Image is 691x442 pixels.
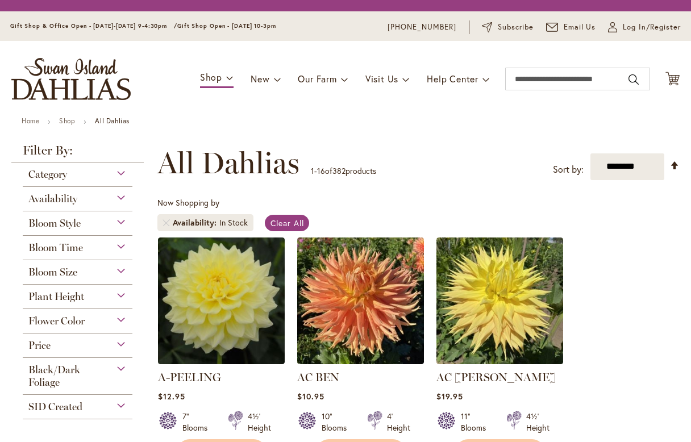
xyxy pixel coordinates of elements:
[526,411,550,433] div: 4½' Height
[270,218,304,228] span: Clear All
[427,73,478,85] span: Help Center
[317,165,325,176] span: 16
[265,215,310,231] a: Clear All
[608,22,681,33] a: Log In/Register
[28,364,80,389] span: Black/Dark Foliage
[28,290,84,303] span: Plant Height
[158,237,285,364] img: A-Peeling
[436,356,563,366] a: AC Jeri
[28,217,81,230] span: Bloom Style
[219,217,248,228] div: In Stock
[11,58,131,100] a: store logo
[28,266,77,278] span: Bloom Size
[436,370,556,384] a: AC [PERSON_NAME]
[546,22,596,33] a: Email Us
[28,193,77,205] span: Availability
[11,144,144,162] strong: Filter By:
[553,159,584,180] label: Sort by:
[200,71,222,83] span: Shop
[297,370,339,384] a: AC BEN
[365,73,398,85] span: Visit Us
[388,22,456,33] a: [PHONE_NUMBER]
[182,411,214,433] div: 7" Blooms
[498,22,534,33] span: Subscribe
[157,146,299,180] span: All Dahlias
[311,162,376,180] p: - of products
[251,73,269,85] span: New
[28,401,82,413] span: SID Created
[158,370,221,384] a: A-PEELING
[59,116,75,125] a: Shop
[158,356,285,366] a: A-Peeling
[158,391,185,402] span: $12.95
[623,22,681,33] span: Log In/Register
[322,411,353,433] div: 10" Blooms
[298,73,336,85] span: Our Farm
[28,339,51,352] span: Price
[297,356,424,366] a: AC BEN
[28,241,83,254] span: Bloom Time
[311,165,314,176] span: 1
[95,116,130,125] strong: All Dahlias
[482,22,534,33] a: Subscribe
[564,22,596,33] span: Email Us
[297,237,424,364] img: AC BEN
[22,116,39,125] a: Home
[10,22,177,30] span: Gift Shop & Office Open - [DATE]-[DATE] 9-4:30pm /
[436,391,463,402] span: $19.95
[177,22,276,30] span: Gift Shop Open - [DATE] 10-3pm
[332,165,346,176] span: 382
[297,391,324,402] span: $10.95
[628,70,639,89] button: Search
[173,217,219,228] span: Availability
[248,411,271,433] div: 4½' Height
[28,168,67,181] span: Category
[163,219,170,226] a: Remove Availability In Stock
[461,411,493,433] div: 11" Blooms
[436,237,563,364] img: AC Jeri
[28,315,85,327] span: Flower Color
[387,411,410,433] div: 4' Height
[157,197,219,208] span: Now Shopping by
